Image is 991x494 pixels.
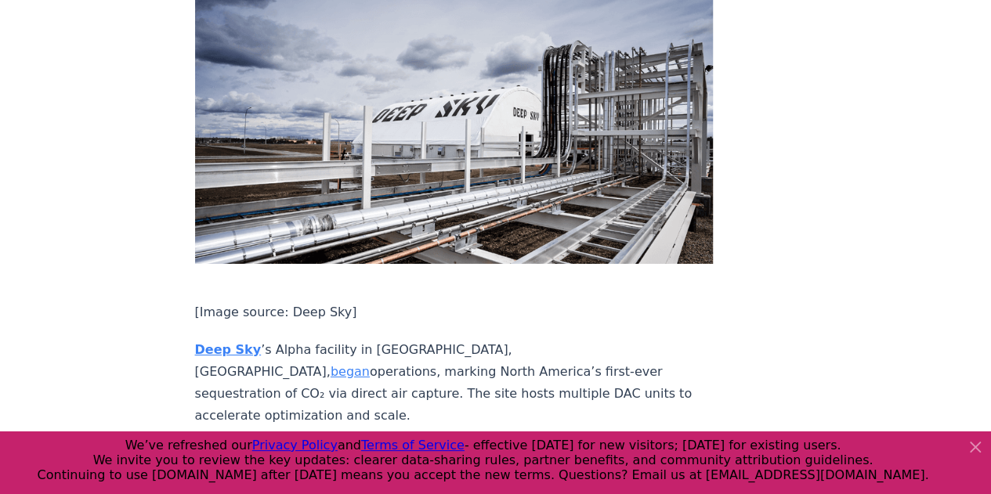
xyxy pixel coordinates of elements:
p: [Image source: Deep Sky] [195,301,714,323]
p: ’s Alpha facility in [GEOGRAPHIC_DATA], [GEOGRAPHIC_DATA], operations, marking North America’s fi... [195,339,714,427]
a: began [331,364,370,379]
a: Deep Sky [195,342,262,357]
